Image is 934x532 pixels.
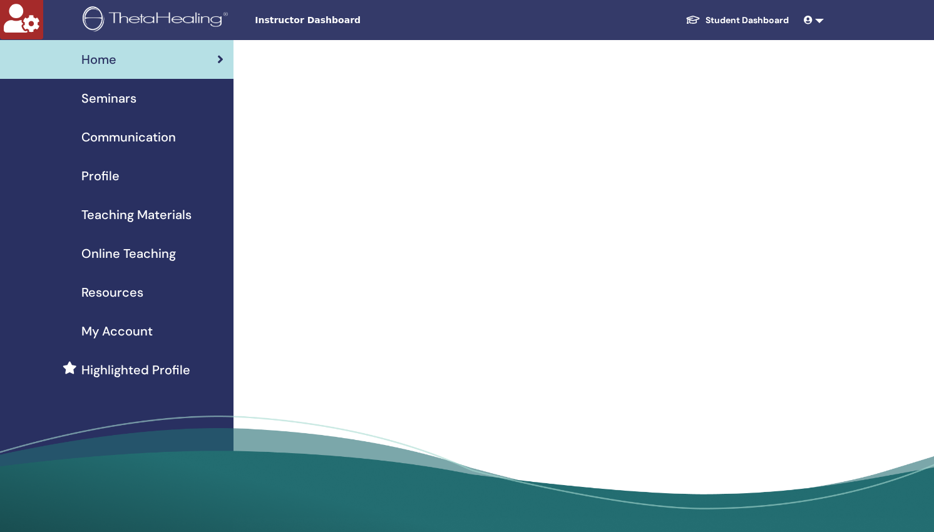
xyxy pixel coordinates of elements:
[255,14,443,27] span: Instructor Dashboard
[81,361,190,379] span: Highlighted Profile
[81,89,136,108] span: Seminars
[81,50,116,69] span: Home
[83,6,232,34] img: logo.png
[675,9,799,32] a: Student Dashboard
[81,128,176,146] span: Communication
[81,205,192,224] span: Teaching Materials
[81,283,143,302] span: Resources
[81,166,120,185] span: Profile
[685,14,700,25] img: graduation-cap-white.svg
[81,244,176,263] span: Online Teaching
[81,322,153,340] span: My Account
